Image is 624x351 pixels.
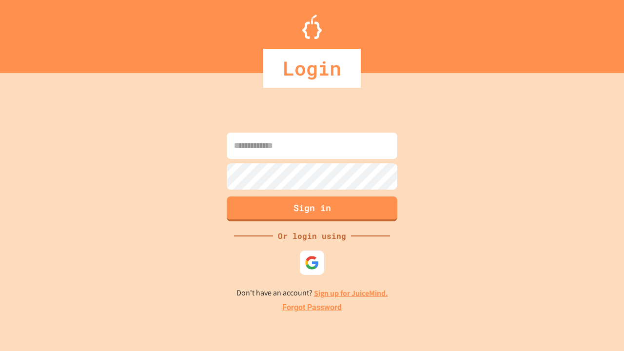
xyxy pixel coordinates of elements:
[543,270,614,311] iframe: chat widget
[282,302,342,313] a: Forgot Password
[227,196,397,221] button: Sign in
[302,15,322,39] img: Logo.svg
[236,287,388,299] p: Don't have an account?
[305,255,319,270] img: google-icon.svg
[273,230,351,242] div: Or login using
[314,288,388,298] a: Sign up for JuiceMind.
[263,49,361,88] div: Login
[583,312,614,341] iframe: chat widget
